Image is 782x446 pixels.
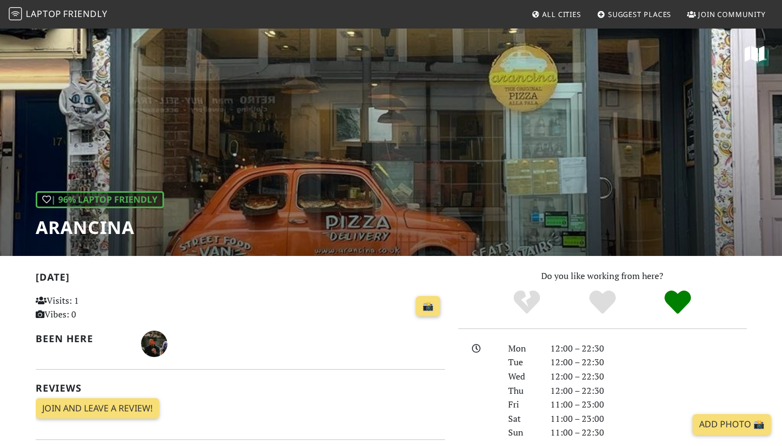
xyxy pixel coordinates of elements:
div: 12:00 – 22:30 [544,355,753,370]
a: Suggest Places [593,4,676,24]
div: Definitely! [640,289,716,316]
div: Thu [502,384,543,398]
div: 12:00 – 22:30 [544,384,753,398]
a: Add Photo 📸 [693,414,771,435]
span: Join Community [698,9,766,19]
div: Tue [502,355,543,370]
span: Suggest Places [608,9,672,19]
div: 12:00 – 22:30 [544,342,753,356]
a: LaptopFriendly LaptopFriendly [9,5,108,24]
a: 📸 [416,296,440,317]
a: Join Community [683,4,770,24]
div: No [489,289,565,316]
div: 11:00 – 23:00 [544,398,753,412]
div: 12:00 – 22:30 [544,370,753,384]
span: All Cities [542,9,581,19]
div: | 96% Laptop Friendly [36,191,164,209]
div: Mon [502,342,543,356]
div: 11:00 – 22:30 [544,426,753,440]
div: Fri [502,398,543,412]
p: Do you like working from here? [458,269,747,283]
div: Sat [502,412,543,426]
h2: Reviews [36,382,445,394]
img: 3346-michele.jpg [141,331,167,357]
span: Michele Mortari [141,337,167,349]
h1: Arancina [36,217,164,238]
div: Wed [502,370,543,384]
h2: Been here [36,333,128,344]
div: Yes [565,289,640,316]
p: Visits: 1 Vibes: 0 [36,294,164,322]
div: 11:00 – 23:00 [544,412,753,426]
img: LaptopFriendly [9,7,22,20]
a: All Cities [527,4,586,24]
a: Join and leave a review! [36,398,159,419]
div: Sun [502,426,543,440]
span: Friendly [63,8,107,20]
h2: [DATE] [36,271,445,287]
span: Laptop [26,8,61,20]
